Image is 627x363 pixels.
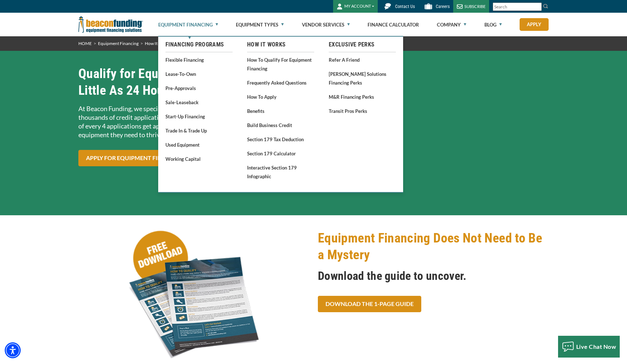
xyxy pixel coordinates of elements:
a: How to Qualify for Equipment Financing [247,55,314,73]
img: Equipment Financing Does Not Need to Be a Mystery [78,230,309,361]
a: Clear search text [534,4,540,10]
a: Download the 1-Page Guide [318,296,421,312]
span: Careers [436,4,450,9]
h2: Qualify for Equipment Financing in as Little As 24 Hours! [78,65,309,99]
a: Flexible Financing [165,55,233,64]
a: Exclusive Perks [329,40,396,49]
div: Accessibility Menu [5,342,21,358]
a: [PERSON_NAME] Solutions Financing Perks [329,69,396,87]
a: Pre-approvals [165,83,233,93]
a: How to Apply [247,92,314,101]
a: Transit Pros Perks [329,106,396,115]
a: Working Capital [165,154,233,163]
span: Live Chat Now [576,343,616,350]
a: HOME [78,41,92,46]
p: At Beacon Funding, we specialize in equipment financing and leasing, reviewing thousands of credi... [78,104,309,139]
a: Section 179 Calculator [247,149,314,158]
a: Equipment Types [236,13,284,36]
img: Search [543,3,549,9]
button: Live Chat Now [558,336,620,358]
a: Refer a Friend [329,55,396,64]
h2: Equipment Financing Does Not Need to Be a Mystery [318,230,549,263]
a: Benefits [247,106,314,115]
a: Interactive Section 179 Infographic [247,163,314,181]
input: Search [493,3,542,11]
a: Used Equipment [165,140,233,149]
a: Trade In & Trade Up [165,126,233,135]
h3: Download the guide to uncover. [318,269,549,283]
a: Section 179 Tax Deduction [247,135,314,144]
a: Vendor Services [302,13,350,36]
a: Start-Up Financing [165,112,233,121]
a: Equipment Financing [98,41,139,46]
a: Company [437,13,466,36]
a: How It Works [247,40,314,49]
a: How It Works [145,41,171,46]
a: Apply for Equipment Financing [78,150,192,166]
a: Finance Calculator [368,13,419,36]
img: Beacon Funding Corporation logo [78,13,143,36]
a: Apply [520,18,549,31]
a: Build Business Credit [247,121,314,130]
iframe: 6 Simple Steps to Equipment Financing with Beacon Funding [318,65,549,195]
a: Blog [484,13,502,36]
span: Contact Us [395,4,415,9]
a: Lease-To-Own [165,69,233,78]
a: M&R Financing Perks [329,92,396,101]
a: Financing Programs [165,40,233,49]
a: Equipment Financing [158,13,218,36]
a: Sale-Leaseback [165,98,233,107]
a: Frequently Asked Questions [247,78,314,87]
a: Equipment Financing Does Not Need to Be a Mystery [78,291,309,298]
